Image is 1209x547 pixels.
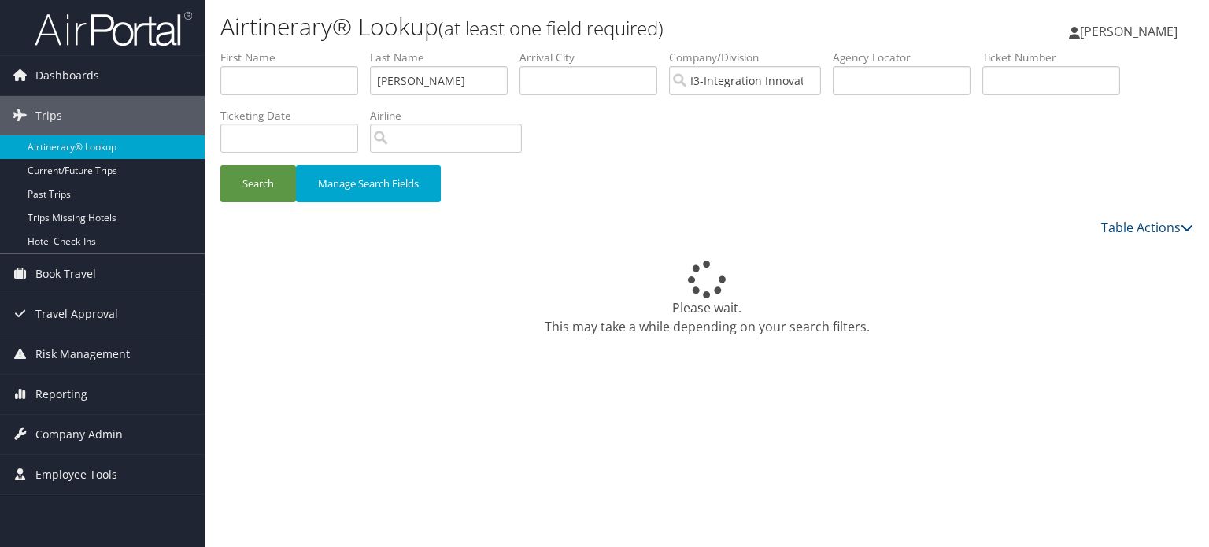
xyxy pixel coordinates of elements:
label: Arrival City [519,50,669,65]
span: Company Admin [35,415,123,454]
span: Travel Approval [35,294,118,334]
span: Employee Tools [35,455,117,494]
span: Reporting [35,375,87,414]
label: First Name [220,50,370,65]
div: Please wait. This may take a while depending on your search filters. [220,261,1193,336]
span: Risk Management [35,334,130,374]
a: [PERSON_NAME] [1069,8,1193,55]
label: Ticketing Date [220,108,370,124]
span: Dashboards [35,56,99,95]
button: Manage Search Fields [296,165,441,202]
label: Company/Division [669,50,833,65]
a: Table Actions [1101,219,1193,236]
button: Search [220,165,296,202]
img: airportal-logo.png [35,10,192,47]
span: [PERSON_NAME] [1080,23,1178,40]
label: Last Name [370,50,519,65]
small: (at least one field required) [438,15,664,41]
span: Trips [35,96,62,135]
span: Book Travel [35,254,96,294]
label: Airline [370,108,534,124]
label: Ticket Number [982,50,1132,65]
h1: Airtinerary® Lookup [220,10,869,43]
label: Agency Locator [833,50,982,65]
